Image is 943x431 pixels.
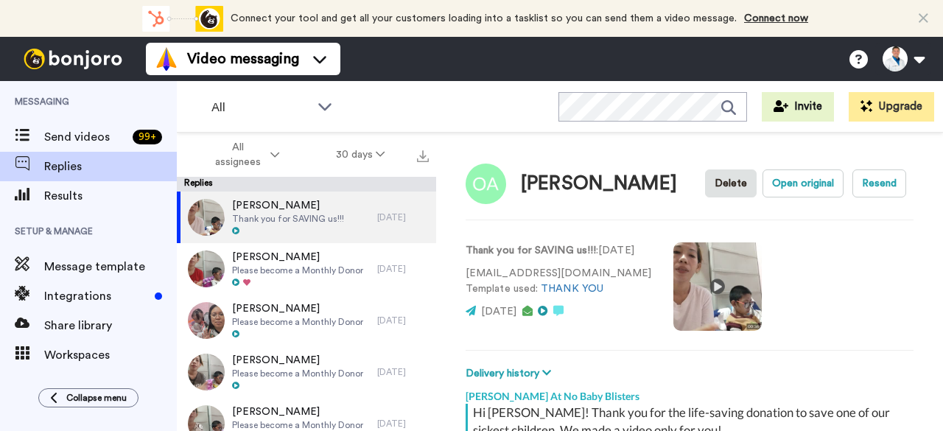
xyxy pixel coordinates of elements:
button: Collapse menu [38,388,139,407]
span: Message template [44,258,177,276]
div: 99 + [133,130,162,144]
div: [PERSON_NAME] [521,173,677,195]
span: All assignees [208,140,267,169]
strong: Thank you for SAVING us!!! [466,245,596,256]
span: [PERSON_NAME] [232,198,344,213]
div: animation [142,6,223,32]
span: [PERSON_NAME] [232,353,363,368]
span: [PERSON_NAME] [232,301,363,316]
button: Invite [762,92,834,122]
a: [PERSON_NAME]Please become a Monthly Donor[DATE] [177,295,436,346]
img: export.svg [417,150,429,162]
span: Collapse menu [66,392,127,404]
a: [PERSON_NAME]Please become a Monthly Donor[DATE] [177,243,436,295]
span: Video messaging [187,49,299,69]
div: [DATE] [377,211,429,223]
button: Resend [852,169,906,197]
span: Send videos [44,128,127,146]
span: Replies [44,158,177,175]
button: Export all results that match these filters now. [413,144,433,166]
button: Open original [763,169,844,197]
span: Thank you for SAVING us!!! [232,213,344,225]
a: THANK YOU [541,284,603,294]
span: Please become a Monthly Donor [232,316,363,328]
div: [DATE] [377,315,429,326]
span: Integrations [44,287,149,305]
div: Replies [177,177,436,192]
span: [DATE] [481,306,516,317]
span: All [211,99,310,116]
img: b5840a14-dab0-4d8c-8b2e-7b200889f2c0-thumb.jpg [188,354,225,390]
div: [PERSON_NAME] At No Baby Blisters [466,382,914,404]
button: Delivery history [466,365,555,382]
img: Image of Oluwabusayo Abagun [466,164,506,204]
span: Results [44,187,177,205]
img: vm-color.svg [155,47,178,71]
span: Please become a Monthly Donor [232,419,363,431]
span: Please become a Monthly Donor [232,368,363,379]
div: [DATE] [377,263,429,275]
img: 39b3b116-d177-42b9-ae6f-902faf37e7c2-thumb.jpg [188,302,225,339]
img: bj-logo-header-white.svg [18,49,128,69]
img: c4c5ce93-6aaf-4f69-b3aa-185477421492-thumb.jpg [188,250,225,287]
a: Connect now [744,13,808,24]
span: Share library [44,317,177,334]
span: [PERSON_NAME] [232,404,363,419]
div: [DATE] [377,366,429,378]
button: Delete [705,169,757,197]
button: All assignees [180,134,308,175]
button: 30 days [308,141,413,168]
p: [EMAIL_ADDRESS][DOMAIN_NAME] Template used: [466,266,651,297]
span: Please become a Monthly Donor [232,264,363,276]
span: Connect your tool and get all your customers loading into a tasklist so you can send them a video... [231,13,737,24]
button: Upgrade [849,92,934,122]
span: Workspaces [44,346,177,364]
span: [PERSON_NAME] [232,250,363,264]
img: dddb08c7-caf8-48db-b894-93dda0b03850-thumb.jpg [188,199,225,236]
a: [PERSON_NAME]Please become a Monthly Donor[DATE] [177,346,436,398]
p: : [DATE] [466,243,651,259]
div: [DATE] [377,418,429,430]
a: [PERSON_NAME]Thank you for SAVING us!!![DATE] [177,192,436,243]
